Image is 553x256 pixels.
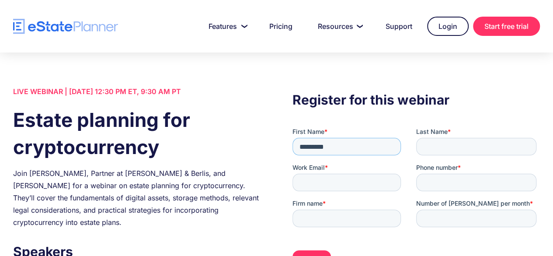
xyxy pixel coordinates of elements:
a: Start free trial [473,17,540,36]
h1: Estate planning for cryptocurrency [13,106,261,161]
a: Resources [307,18,371,35]
a: Features [198,18,254,35]
a: home [13,19,118,34]
div: LIVE WEBINAR | [DATE] 12:30 PM ET, 9:30 AM PT [13,85,261,98]
h3: Register for this webinar [292,90,540,110]
a: Login [427,17,469,36]
a: Support [375,18,423,35]
div: Join [PERSON_NAME], Partner at [PERSON_NAME] & Berlis, and [PERSON_NAME] for a webinar on estate ... [13,167,261,228]
a: Pricing [259,18,303,35]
